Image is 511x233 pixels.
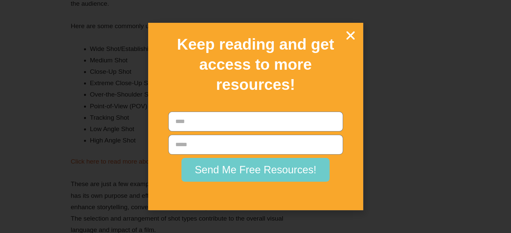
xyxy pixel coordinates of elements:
span: Send Me Free Resources! [195,165,316,175]
h2: Keep reading and get access to more resources! [160,35,351,95]
button: Send Me Free Resources! [181,158,330,182]
form: New Form [168,112,343,185]
a: Close [345,30,356,41]
iframe: Chat Widget [399,158,511,233]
